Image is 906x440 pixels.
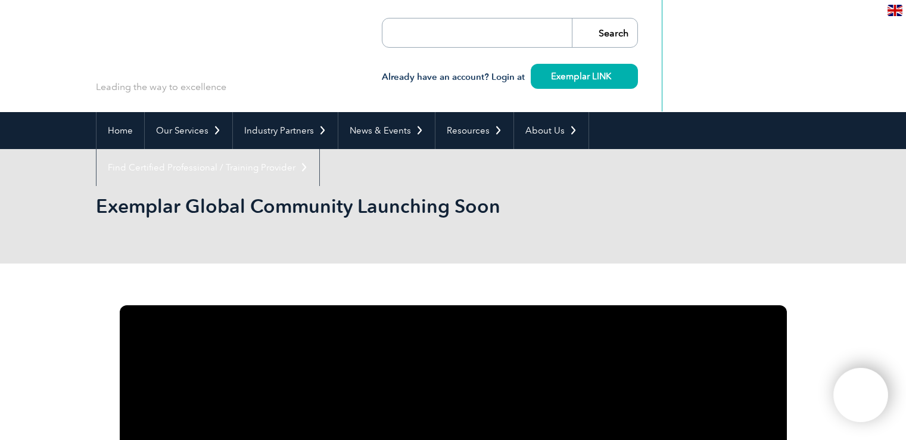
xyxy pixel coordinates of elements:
input: Search [572,18,637,47]
a: Our Services [145,112,232,149]
p: Leading the way to excellence [96,80,226,94]
a: Resources [435,112,513,149]
a: Find Certified Professional / Training Provider [96,149,319,186]
img: svg+xml;nitro-empty-id=MzUxOjIzMg==-1;base64,PHN2ZyB2aWV3Qm94PSIwIDAgMTEgMTEiIHdpZHRoPSIxMSIgaGVp... [611,73,618,79]
h3: Already have an account? Login at [382,70,638,85]
img: en [888,5,902,16]
a: Home [96,112,144,149]
a: Industry Partners [233,112,338,149]
h2: Exemplar Global Community Launching Soon [96,197,596,216]
img: svg+xml;nitro-empty-id=MTMzODoxMTY=-1;base64,PHN2ZyB2aWV3Qm94PSIwIDAgNDAwIDQwMCIgd2lkdGg9IjQwMCIg... [846,380,876,410]
a: News & Events [338,112,435,149]
a: Exemplar LINK [531,64,638,89]
a: About Us [514,112,589,149]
